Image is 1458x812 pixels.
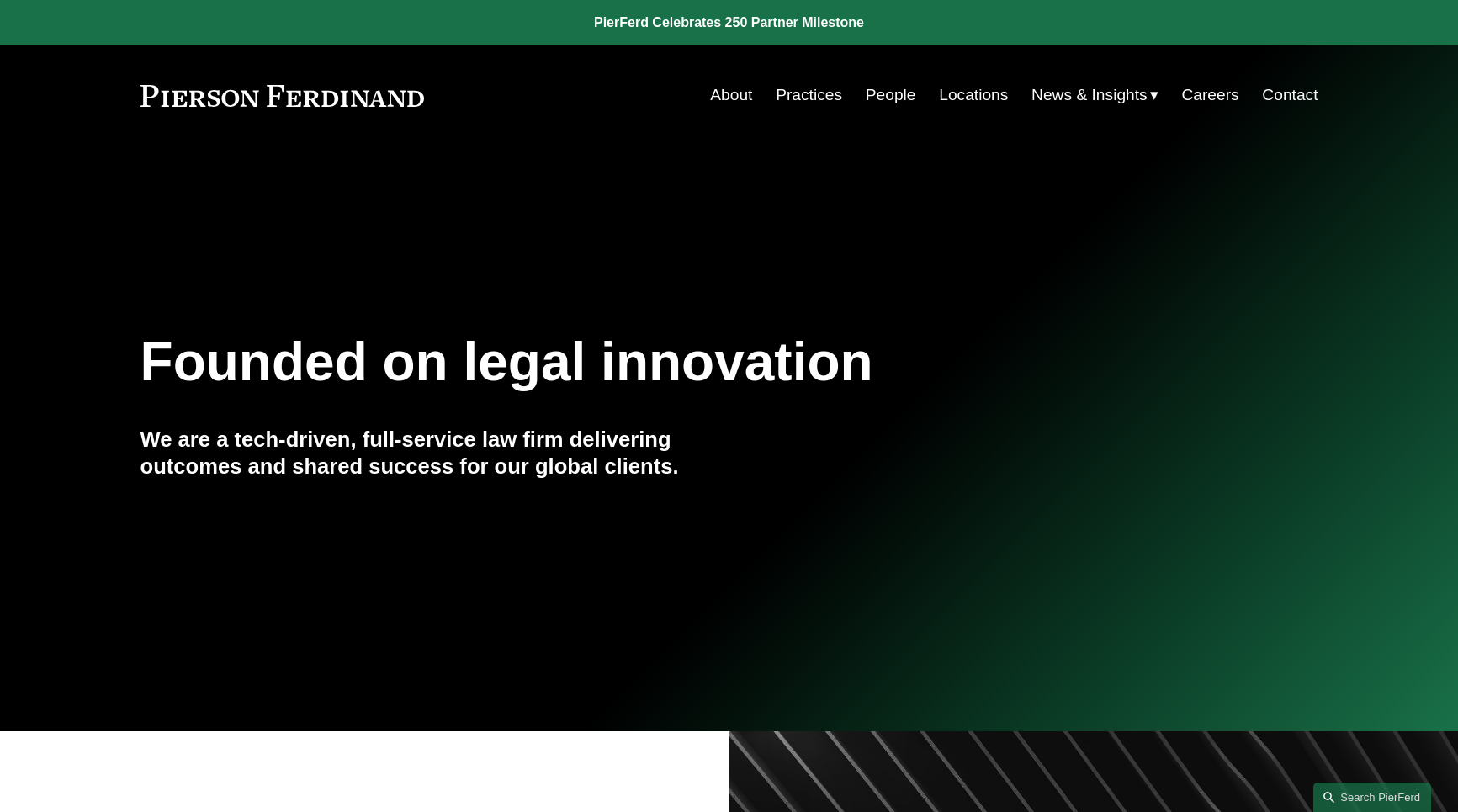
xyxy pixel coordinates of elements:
a: People [866,79,916,111]
a: Practices [776,79,842,111]
a: Contact [1262,79,1318,111]
a: Locations [939,79,1008,111]
a: Careers [1181,79,1238,111]
span: News & Insights [1031,81,1148,110]
a: folder dropdown [1031,79,1158,111]
a: About [710,79,752,111]
a: Search this site [1313,783,1431,812]
h1: Founded on legal innovation [140,332,1122,393]
h4: We are a tech-driven, full-service law firm delivering outcomes and shared success for our global... [140,426,729,480]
